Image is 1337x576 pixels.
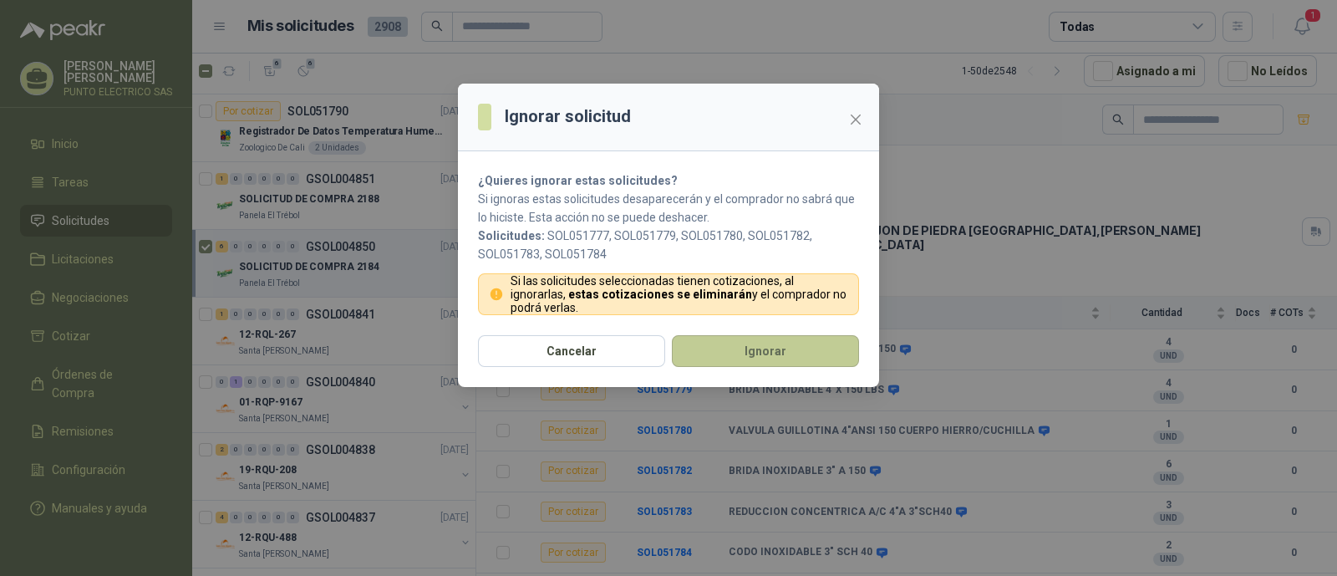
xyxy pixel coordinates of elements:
strong: estas cotizaciones se eliminarán [568,288,752,301]
strong: ¿Quieres ignorar estas solicitudes? [478,174,678,187]
button: Cancelar [478,335,665,367]
p: Si ignoras estas solicitudes desaparecerán y el comprador no sabrá que lo hiciste. Esta acción no... [478,190,859,227]
span: close [849,113,862,126]
button: Close [842,106,869,133]
b: Solicitudes: [478,229,545,242]
p: Si las solicitudes seleccionadas tienen cotizaciones, al ignorarlas, y el comprador no podrá verlas. [511,274,849,314]
h3: Ignorar solicitud [505,104,631,130]
button: Ignorar [672,335,859,367]
p: SOL051777, SOL051779, SOL051780, SOL051782, SOL051783, SOL051784 [478,227,859,263]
